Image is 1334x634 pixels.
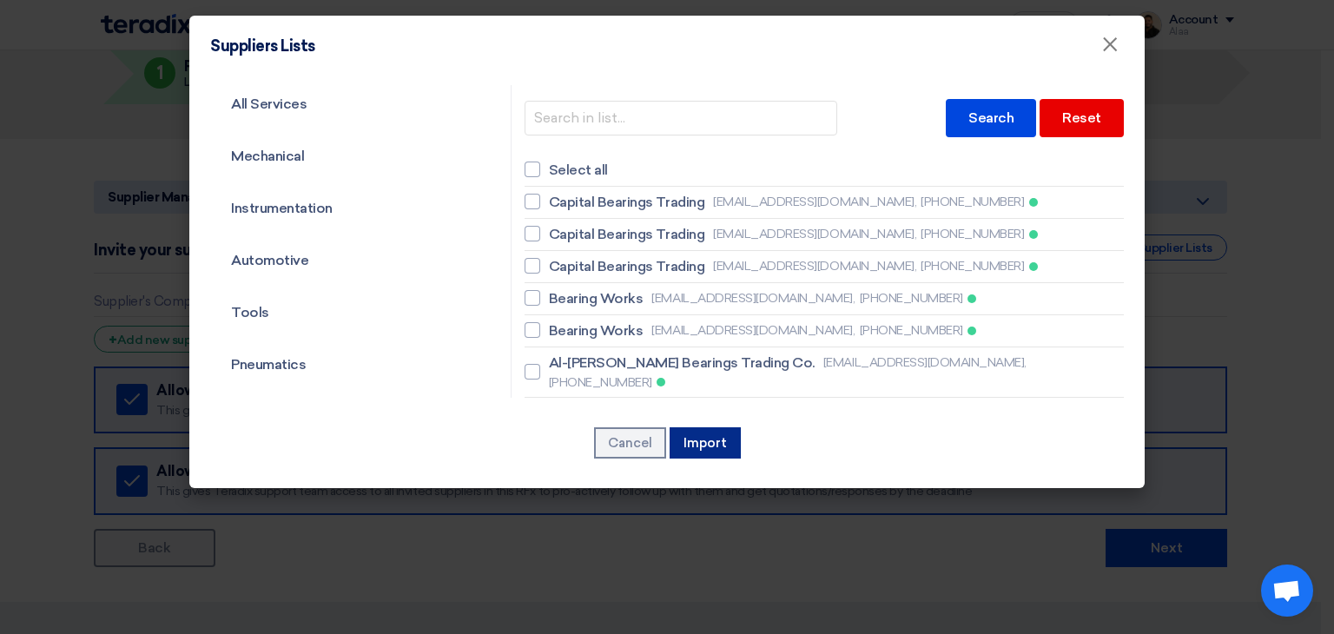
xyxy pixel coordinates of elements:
span: [EMAIL_ADDRESS][DOMAIN_NAME], [823,353,1027,372]
a: Automotive [210,238,480,283]
span: Capital Bearings Trading [549,256,704,277]
span: Capital Bearings Trading [549,192,704,213]
button: Import [670,427,741,459]
a: Instrumentation [210,186,480,231]
span: Al-[PERSON_NAME] Bearings Trading Co. [549,353,815,373]
span: [PHONE_NUMBER] [921,225,1024,243]
a: Mechanical [210,134,480,179]
span: [PHONE_NUMBER] [549,373,652,392]
a: Pneumatics [210,342,480,387]
h4: Suppliers Lists [210,36,315,56]
span: [PHONE_NUMBER] [921,193,1024,211]
span: Capital Bearings Trading [549,224,704,245]
span: Select all [549,160,608,181]
span: [PHONE_NUMBER] [860,289,963,307]
a: All Services [210,82,480,127]
span: [EMAIL_ADDRESS][DOMAIN_NAME], [713,225,916,243]
a: Tools [210,290,480,335]
input: Search in list... [525,101,837,135]
span: Bearing Works [549,320,644,341]
div: Search [946,99,1036,137]
div: Reset [1040,99,1124,137]
span: [EMAIL_ADDRESS][DOMAIN_NAME], [713,193,916,211]
span: Bearing Works [549,288,644,309]
span: × [1101,31,1119,66]
span: [PHONE_NUMBER] [921,257,1024,275]
span: [PHONE_NUMBER] [860,321,963,340]
span: [EMAIL_ADDRESS][DOMAIN_NAME], [651,289,855,307]
a: Hydraulics [210,394,480,439]
div: Open chat [1261,565,1313,617]
button: Cancel [594,427,666,459]
span: [EMAIL_ADDRESS][DOMAIN_NAME], [713,257,916,275]
button: Close [1087,28,1133,63]
span: [EMAIL_ADDRESS][DOMAIN_NAME], [651,321,855,340]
